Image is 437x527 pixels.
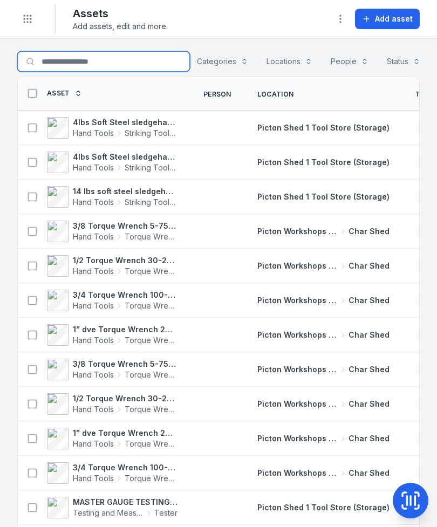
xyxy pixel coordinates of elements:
[349,468,390,478] span: Char Shed
[125,335,177,346] span: Torque Wrench
[47,186,177,208] a: 14 lbs soft steel sledgehammerHand ToolsStriking Tools / Hammers
[190,51,255,72] button: Categories
[125,404,177,415] span: Torque Wrench
[125,231,177,242] span: Torque Wrench
[349,261,390,271] span: Char Shed
[257,364,390,375] a: Picton Workshops & BaysChar Shed
[154,508,177,518] span: Tester
[324,51,375,72] button: People
[73,497,177,508] strong: MASTER GAUGE TESTING KIT
[203,90,231,99] span: Person
[257,503,390,512] span: Picton Shed 1 Tool Store (Storage)
[73,162,114,173] span: Hand Tools
[349,433,390,444] span: Char Shed
[73,290,177,300] strong: 3/4 Torque Wrench 100-600 ft/lbs 4576
[125,266,177,277] span: Torque Wrench
[73,324,177,335] strong: 1” dve Torque Wrench 200-1000ft/lbs 4571
[73,21,168,32] span: Add assets, edit and more.
[257,122,390,133] a: Picton Shed 1 Tool Store (Storage)
[47,89,82,98] a: Asset
[73,128,114,139] span: Hand Tools
[257,468,390,478] a: Picton Workshops & BaysChar Shed
[47,89,70,98] span: Asset
[73,335,114,346] span: Hand Tools
[125,197,177,208] span: Striking Tools / Hammers
[257,90,293,99] span: Location
[349,295,390,306] span: Char Shed
[47,462,177,484] a: 3/4 Torque Wrench 100-600 ft/lbs 4575Hand ToolsTorque Wrench
[47,255,177,277] a: 1/2 Torque Wrench 30-250 ft/lbs 4578Hand ToolsTorque Wrench
[73,404,114,415] span: Hand Tools
[73,266,114,277] span: Hand Tools
[257,502,390,513] a: Picton Shed 1 Tool Store (Storage)
[47,359,177,380] a: 3/8 Torque Wrench 5-75 ft/lbdHand ToolsTorque Wrench
[17,9,38,29] button: Toggle navigation
[257,192,390,201] span: Picton Shed 1 Tool Store (Storage)
[257,330,338,340] span: Picton Workshops & Bays
[257,226,338,237] span: Picton Workshops & Bays
[125,473,177,484] span: Torque Wrench
[257,157,390,168] a: Picton Shed 1 Tool Store (Storage)
[257,433,338,444] span: Picton Workshops & Bays
[349,330,390,340] span: Char Shed
[73,439,114,449] span: Hand Tools
[355,9,420,29] button: Add asset
[125,369,177,380] span: Torque Wrench
[125,439,177,449] span: Torque Wrench
[349,364,390,375] span: Char Shed
[73,428,177,439] strong: 1” dve Torque Wrench 200-1000 ft/lbs 4572
[375,13,413,24] span: Add asset
[125,128,177,139] span: Striking Tools / Hammers
[257,295,390,306] a: Picton Workshops & BaysChar Shed
[380,51,427,72] button: Status
[73,186,177,197] strong: 14 lbs soft steel sledgehammer
[73,221,177,231] strong: 3/8 Torque Wrench 5-75 ft/lbs 4582
[349,226,390,237] span: Char Shed
[73,369,114,380] span: Hand Tools
[257,261,338,271] span: Picton Workshops & Bays
[47,393,177,415] a: 1/2 Torque Wrench 30-250 ft/lbs 4577Hand ToolsTorque Wrench
[257,330,390,340] a: Picton Workshops & BaysChar Shed
[73,117,177,128] strong: 4lbs Soft Steel sledgehammer
[257,468,338,478] span: Picton Workshops & Bays
[47,117,177,139] a: 4lbs Soft Steel sledgehammerHand ToolsStriking Tools / Hammers
[257,399,338,409] span: Picton Workshops & Bays
[125,300,177,311] span: Torque Wrench
[73,152,177,162] strong: 4lbs Soft Steel sledgehammer
[73,300,114,311] span: Hand Tools
[257,399,390,409] a: Picton Workshops & BaysChar Shed
[125,162,177,173] span: Striking Tools / Hammers
[73,462,177,473] strong: 3/4 Torque Wrench 100-600 ft/lbs 4575
[415,90,430,99] span: Tag
[73,508,144,518] span: Testing and Measurement
[47,497,177,518] a: MASTER GAUGE TESTING KITTesting and MeasurementTester
[257,364,338,375] span: Picton Workshops & Bays
[349,399,390,409] span: Char Shed
[47,324,177,346] a: 1” dve Torque Wrench 200-1000ft/lbs 4571Hand ToolsTorque Wrench
[73,393,177,404] strong: 1/2 Torque Wrench 30-250 ft/lbs 4577
[257,261,390,271] a: Picton Workshops & BaysChar Shed
[73,473,114,484] span: Hand Tools
[257,123,390,132] span: Picton Shed 1 Tool Store (Storage)
[257,158,390,167] span: Picton Shed 1 Tool Store (Storage)
[260,51,319,72] button: Locations
[47,290,177,311] a: 3/4 Torque Wrench 100-600 ft/lbs 4576Hand ToolsTorque Wrench
[257,433,390,444] a: Picton Workshops & BaysChar Shed
[73,231,114,242] span: Hand Tools
[257,191,390,202] a: Picton Shed 1 Tool Store (Storage)
[257,295,338,306] span: Picton Workshops & Bays
[73,359,177,369] strong: 3/8 Torque Wrench 5-75 ft/lbd
[257,226,390,237] a: Picton Workshops & BaysChar Shed
[73,6,168,21] h2: Assets
[73,197,114,208] span: Hand Tools
[47,221,177,242] a: 3/8 Torque Wrench 5-75 ft/lbs 4582Hand ToolsTorque Wrench
[73,255,177,266] strong: 1/2 Torque Wrench 30-250 ft/lbs 4578
[47,152,177,173] a: 4lbs Soft Steel sledgehammerHand ToolsStriking Tools / Hammers
[47,428,177,449] a: 1” dve Torque Wrench 200-1000 ft/lbs 4572Hand ToolsTorque Wrench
